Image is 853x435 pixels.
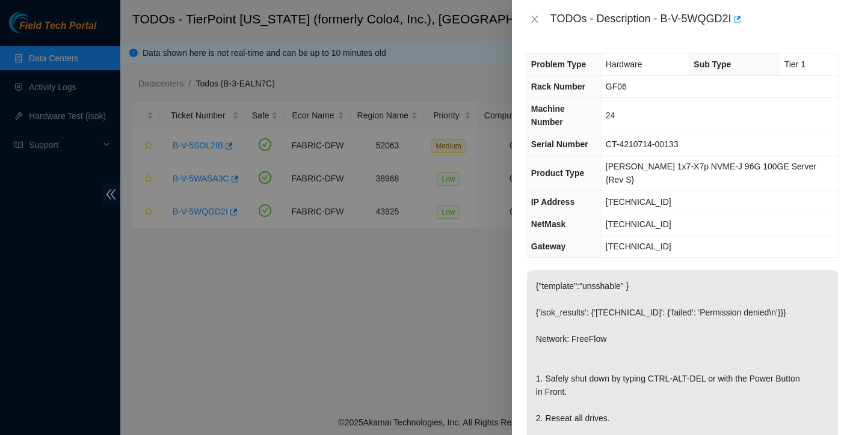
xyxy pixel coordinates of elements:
span: [TECHNICAL_ID] [606,242,671,251]
span: Hardware [606,59,642,69]
span: Gateway [531,242,566,251]
span: Sub Type [694,59,731,69]
span: 24 [606,111,615,120]
span: Tier 1 [784,59,805,69]
span: Serial Number [531,139,588,149]
div: TODOs - Description - B-V-5WQGD2I [550,10,839,29]
span: [PERSON_NAME] 1x7-X7p NVME-J 96G 100GE Server {Rev S} [606,162,816,184]
span: close [530,14,540,24]
span: [TECHNICAL_ID] [606,219,671,229]
span: CT-4210714-00133 [606,139,679,149]
span: [TECHNICAL_ID] [606,197,671,207]
span: IP Address [531,197,574,207]
span: Rack Number [531,82,585,91]
span: Product Type [531,168,584,178]
span: Problem Type [531,59,587,69]
button: Close [526,14,543,25]
span: NetMask [531,219,566,229]
span: GF06 [606,82,627,91]
span: Machine Number [531,104,565,127]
